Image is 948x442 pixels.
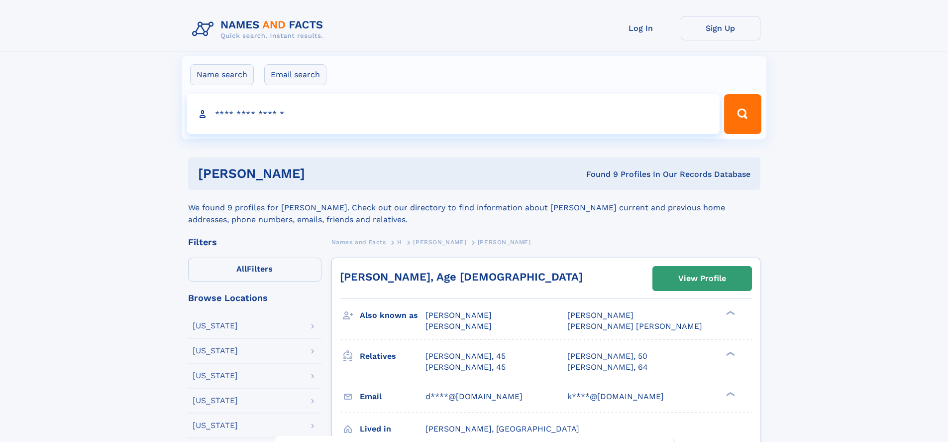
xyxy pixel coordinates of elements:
label: Email search [264,64,326,85]
div: [US_STATE] [193,422,238,430]
div: Filters [188,238,321,247]
a: [PERSON_NAME], 45 [425,351,506,362]
h3: Relatives [360,348,425,365]
div: ❯ [724,350,736,357]
a: [PERSON_NAME], 45 [425,362,506,373]
input: search input [187,94,720,134]
img: Logo Names and Facts [188,16,331,43]
div: [US_STATE] [193,372,238,380]
div: [US_STATE] [193,397,238,405]
span: [PERSON_NAME], [GEOGRAPHIC_DATA] [425,424,579,434]
button: Search Button [724,94,761,134]
span: [PERSON_NAME] [413,239,466,246]
span: [PERSON_NAME] [478,239,531,246]
div: [US_STATE] [193,347,238,355]
a: [PERSON_NAME], Age [DEMOGRAPHIC_DATA] [340,271,583,283]
div: Browse Locations [188,294,321,302]
a: H [397,236,402,248]
a: [PERSON_NAME] [413,236,466,248]
a: View Profile [653,267,751,291]
a: [PERSON_NAME], 50 [567,351,647,362]
div: ❯ [724,391,736,397]
label: Filters [188,258,321,282]
div: [US_STATE] [193,322,238,330]
h3: Lived in [360,421,425,438]
div: ❯ [724,310,736,316]
span: H [397,239,402,246]
h3: Also known as [360,307,425,324]
span: [PERSON_NAME] [425,321,492,331]
a: Sign Up [681,16,760,40]
h1: [PERSON_NAME] [198,167,446,180]
a: Log In [601,16,681,40]
h3: Email [360,388,425,405]
span: [PERSON_NAME] [425,310,492,320]
span: All [236,264,247,274]
a: [PERSON_NAME], 64 [567,362,648,373]
span: [PERSON_NAME] [567,310,633,320]
div: View Profile [678,267,726,290]
div: We found 9 profiles for [PERSON_NAME]. Check out our directory to find information about [PERSON_... [188,190,760,226]
span: [PERSON_NAME] [PERSON_NAME] [567,321,702,331]
label: Name search [190,64,254,85]
a: Names and Facts [331,236,386,248]
div: Found 9 Profiles In Our Records Database [445,169,750,180]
